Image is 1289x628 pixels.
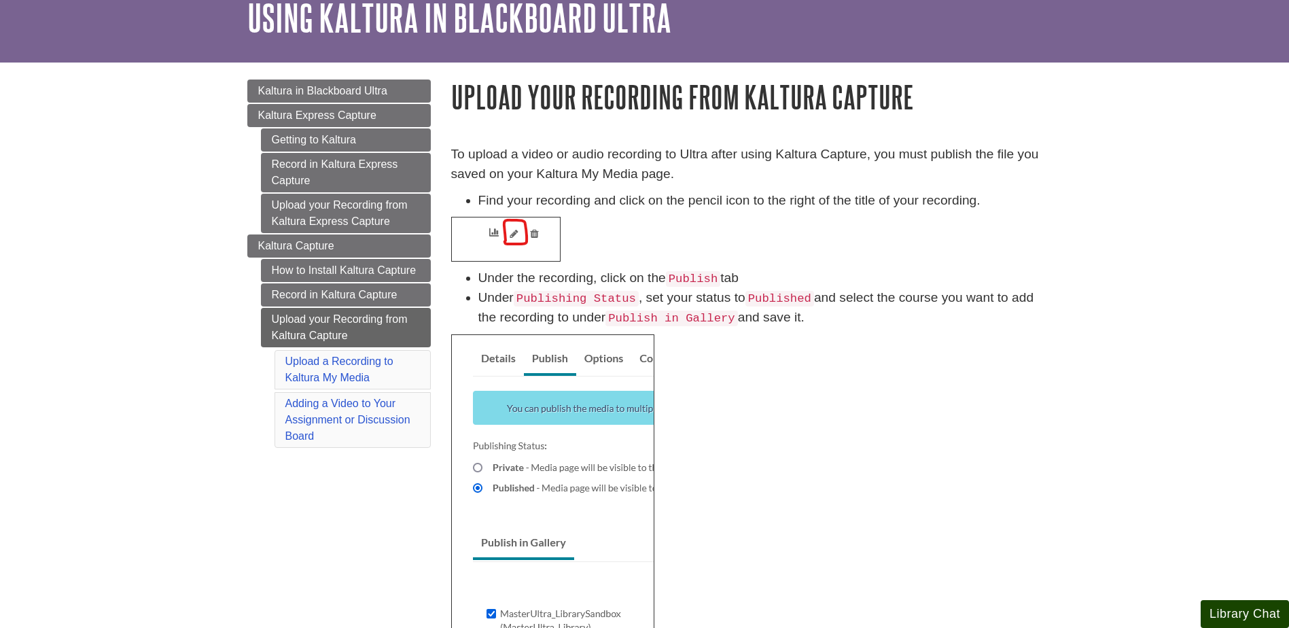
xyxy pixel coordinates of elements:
[247,80,431,103] a: Kaltura in Blackboard Ultra
[261,259,431,282] a: How to Install Kaltura Capture
[478,268,1042,288] li: Under the recording, click on the tab
[261,308,431,347] a: Upload your Recording from Kaltura Capture
[451,80,1042,114] h1: Upload your Recording from Kaltura Capture
[605,311,738,326] code: Publish in Gallery
[285,355,393,383] a: Upload a Recording to Kaltura My Media
[258,240,334,251] span: Kaltura Capture
[261,153,431,192] a: Record in Kaltura Express Capture
[478,191,1042,211] li: Find your recording and click on the pencil icon to the right of the title of your recording.
[666,271,721,287] code: Publish
[247,104,431,127] a: Kaltura Express Capture
[451,217,561,262] img: pencil icon
[261,194,431,233] a: Upload your Recording from Kaltura Express Capture
[478,288,1042,328] li: Under , set your status to and select the course you want to add the recording to under and save it.
[258,85,387,97] span: Kaltura in Blackboard Ultra
[745,291,814,307] code: Published
[1201,600,1289,628] button: Library Chat
[261,128,431,152] a: Getting to Kaltura
[285,398,410,442] a: Adding a Video to Your Assignment or Discussion Board
[247,234,431,258] a: Kaltura Capture
[451,145,1042,184] p: To upload a video or audio recording to Ultra after using Kaltura Capture, you must publish the f...
[261,283,431,307] a: Record in Kaltura Capture
[514,291,639,307] code: Publishing Status
[258,109,376,121] span: Kaltura Express Capture
[247,80,431,451] div: Guide Page Menu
